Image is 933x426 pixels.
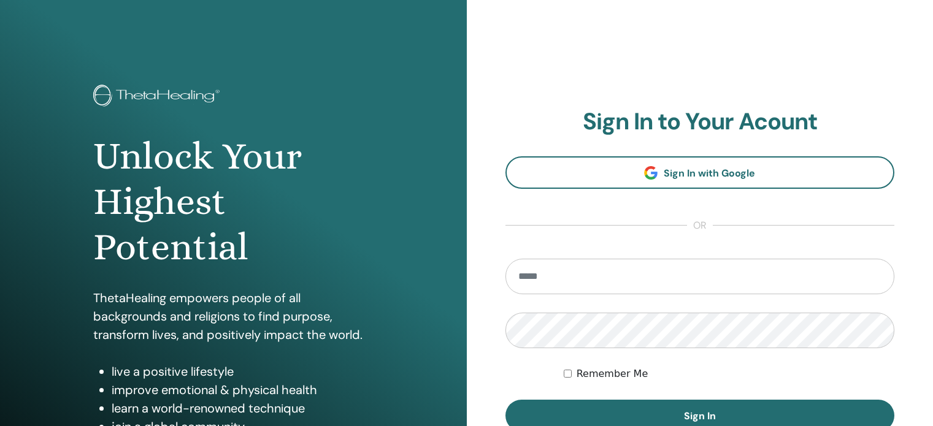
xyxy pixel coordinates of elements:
[112,399,374,417] li: learn a world-renowned technique
[684,409,716,422] span: Sign In
[577,367,648,381] label: Remember Me
[505,156,895,189] a: Sign In with Google
[112,362,374,381] li: live a positive lifestyle
[564,367,894,381] div: Keep me authenticated indefinitely or until I manually logout
[112,381,374,399] li: improve emotional & physical health
[93,289,374,344] p: ThetaHealing empowers people of all backgrounds and religions to find purpose, transform lives, a...
[93,134,374,270] h1: Unlock Your Highest Potential
[664,167,755,180] span: Sign In with Google
[687,218,713,233] span: or
[505,108,895,136] h2: Sign In to Your Acount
